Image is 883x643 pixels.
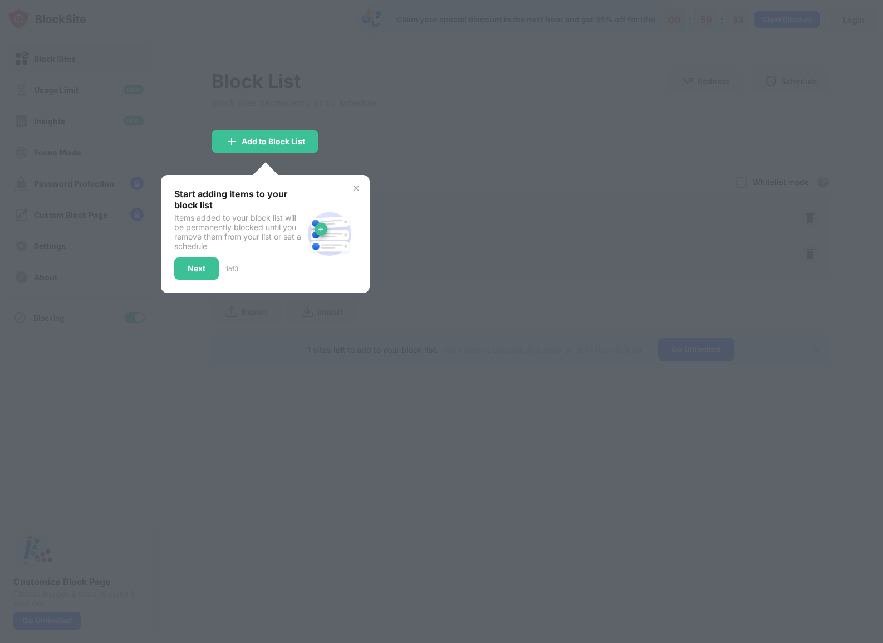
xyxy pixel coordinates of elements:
img: block-site.svg [303,207,356,261]
div: Add to Block List [242,137,305,146]
div: 1 of 3 [225,265,238,273]
img: x-button.svg [352,184,361,193]
div: Items added to your block list will be permanently blocked until you remove them from your list o... [174,213,303,251]
div: Start adding items to your block list [174,188,303,211]
div: Next [188,264,205,273]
